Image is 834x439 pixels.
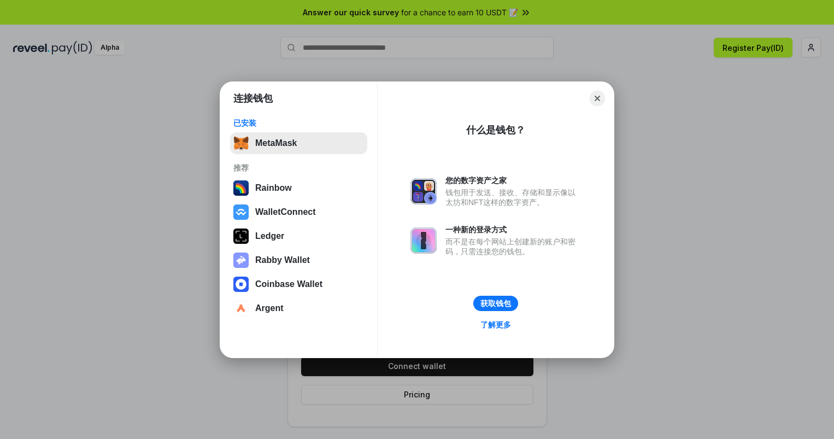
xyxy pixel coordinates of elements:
div: Ledger [255,231,284,241]
h1: 连接钱包 [233,92,273,105]
button: MetaMask [230,132,367,154]
img: svg+xml,%3Csvg%20width%3D%22120%22%20height%3D%22120%22%20viewBox%3D%220%200%20120%20120%22%20fil... [233,180,249,196]
img: svg+xml,%3Csvg%20width%3D%2228%22%20height%3D%2228%22%20viewBox%3D%220%200%2028%2028%22%20fill%3D... [233,301,249,316]
div: 获取钱包 [480,298,511,308]
button: Ledger [230,225,367,247]
button: Argent [230,297,367,319]
div: Coinbase Wallet [255,279,322,289]
img: svg+xml,%3Csvg%20xmlns%3D%22http%3A%2F%2Fwww.w3.org%2F2000%2Fsvg%22%20fill%3D%22none%22%20viewBox... [410,227,437,254]
button: WalletConnect [230,201,367,223]
div: Argent [255,303,284,313]
img: svg+xml,%3Csvg%20fill%3D%22none%22%20height%3D%2233%22%20viewBox%3D%220%200%2035%2033%22%20width%... [233,136,249,151]
img: svg+xml,%3Csvg%20width%3D%2228%22%20height%3D%2228%22%20viewBox%3D%220%200%2028%2028%22%20fill%3D... [233,277,249,292]
div: 推荐 [233,163,364,173]
div: MetaMask [255,138,297,148]
div: 一种新的登录方式 [445,225,581,235]
button: Coinbase Wallet [230,273,367,295]
div: 您的数字资产之家 [445,175,581,185]
div: 而不是在每个网站上创建新的账户和密码，只需连接您的钱包。 [445,237,581,256]
div: Rainbow [255,183,292,193]
button: 获取钱包 [473,296,518,311]
a: 了解更多 [474,318,518,332]
img: svg+xml,%3Csvg%20xmlns%3D%22http%3A%2F%2Fwww.w3.org%2F2000%2Fsvg%22%20fill%3D%22none%22%20viewBox... [233,253,249,268]
div: 已安装 [233,118,364,128]
div: 钱包用于发送、接收、存储和显示像以太坊和NFT这样的数字资产。 [445,188,581,207]
div: 了解更多 [480,320,511,330]
img: svg+xml,%3Csvg%20xmlns%3D%22http%3A%2F%2Fwww.w3.org%2F2000%2Fsvg%22%20fill%3D%22none%22%20viewBox... [410,178,437,204]
div: 什么是钱包？ [466,124,525,137]
img: svg+xml,%3Csvg%20xmlns%3D%22http%3A%2F%2Fwww.w3.org%2F2000%2Fsvg%22%20width%3D%2228%22%20height%3... [233,229,249,244]
button: Rabby Wallet [230,249,367,271]
div: Rabby Wallet [255,255,310,265]
button: Close [590,91,605,106]
button: Rainbow [230,177,367,199]
img: svg+xml,%3Csvg%20width%3D%2228%22%20height%3D%2228%22%20viewBox%3D%220%200%2028%2028%22%20fill%3D... [233,204,249,220]
div: WalletConnect [255,207,316,217]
